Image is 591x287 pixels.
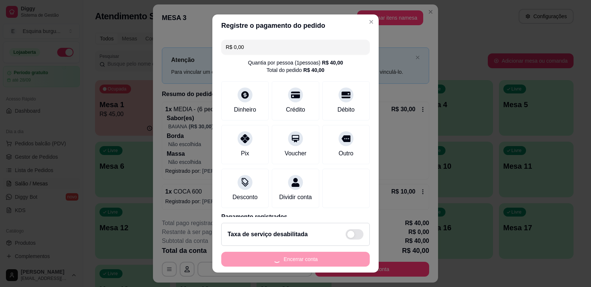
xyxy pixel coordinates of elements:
button: Close [365,16,377,28]
div: Voucher [285,149,307,158]
div: Pix [241,149,249,158]
div: Outro [339,149,353,158]
header: Registre o pagamento do pedido [212,14,379,37]
p: Pagamento registrados [221,212,370,221]
div: Total do pedido [267,66,324,74]
div: Crédito [286,105,305,114]
div: R$ 40,00 [303,66,324,74]
input: Ex.: hambúrguer de cordeiro [226,40,365,55]
div: Débito [337,105,355,114]
h2: Taxa de serviço desabilitada [228,230,308,239]
div: Dividir conta [279,193,312,202]
div: Quantia por pessoa ( 1 pessoas) [248,59,343,66]
div: R$ 40,00 [322,59,343,66]
div: Desconto [232,193,258,202]
div: Dinheiro [234,105,256,114]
